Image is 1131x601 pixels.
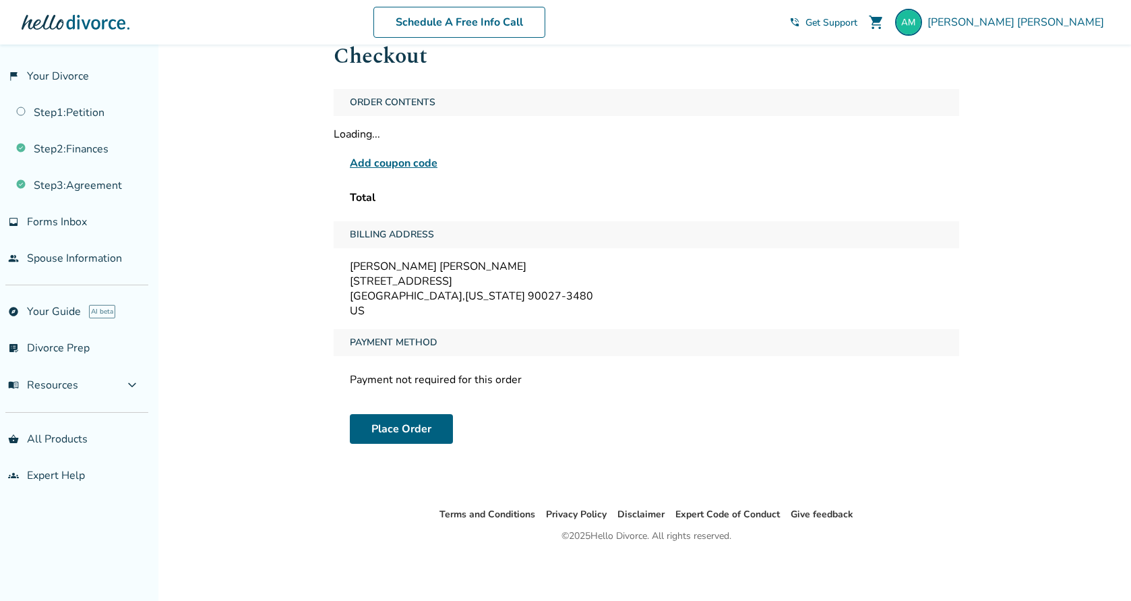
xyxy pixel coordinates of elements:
span: list_alt_check [8,343,19,353]
span: Total [350,190,375,205]
a: phone_in_talkGet Support [789,16,857,29]
div: © 2025 Hello Divorce. All rights reserved. [561,528,731,544]
span: [PERSON_NAME] [PERSON_NAME] [927,15,1109,30]
div: US [350,304,943,318]
span: flag_2 [8,71,19,82]
li: Give feedback [791,507,853,523]
span: AI beta [89,305,115,318]
div: [STREET_ADDRESS] [350,274,943,289]
img: andres@manriquez.com [895,9,922,36]
li: Disclaimer [617,507,665,523]
span: menu_book [8,380,19,391]
div: Loading... [334,127,959,142]
span: groups [8,470,19,481]
h1: Checkout [334,40,959,73]
a: Privacy Policy [546,508,607,521]
span: expand_more [124,377,140,393]
span: shopping_basket [8,434,19,445]
span: inbox [8,217,19,227]
div: Payment not required for this order [334,367,959,393]
iframe: Chat Widget [1064,536,1131,601]
span: Forms Inbox [27,214,87,229]
div: [PERSON_NAME] [PERSON_NAME] [350,259,943,274]
span: Billing Address [344,221,439,248]
span: people [8,253,19,264]
span: Get Support [805,16,857,29]
a: Expert Code of Conduct [675,508,780,521]
span: shopping_cart [868,14,884,30]
span: Payment Method [344,329,443,356]
span: Add coupon code [350,155,437,171]
div: [GEOGRAPHIC_DATA] , [US_STATE] 90027-3480 [350,289,943,304]
a: Terms and Conditions [439,508,535,521]
span: explore [8,306,19,317]
span: Resources [8,378,78,393]
button: Place Order [350,414,453,444]
span: phone_in_talk [789,17,800,28]
span: Order Contents [344,89,441,116]
a: Schedule A Free Info Call [373,7,545,38]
